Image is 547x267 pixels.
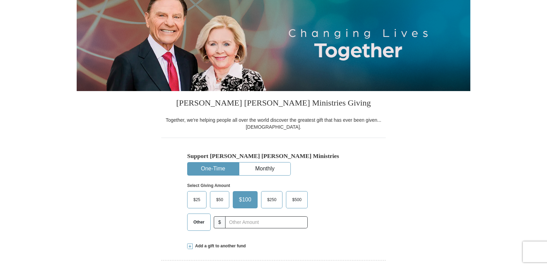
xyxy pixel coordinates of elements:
span: $ [214,216,225,228]
span: $25 [190,195,204,205]
button: One-Time [188,162,239,175]
h3: [PERSON_NAME] [PERSON_NAME] Ministries Giving [161,91,386,117]
span: $500 [289,195,305,205]
input: Other Amount [225,216,308,228]
strong: Select Giving Amount [187,183,230,188]
h5: Support [PERSON_NAME] [PERSON_NAME] Ministries [187,152,360,160]
span: Other [190,217,208,227]
span: $250 [264,195,280,205]
span: $50 [213,195,227,205]
span: $100 [236,195,255,205]
div: Together, we're helping people all over the world discover the greatest gift that has ever been g... [161,117,386,130]
button: Monthly [239,162,290,175]
span: Add a gift to another fund [193,243,246,249]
